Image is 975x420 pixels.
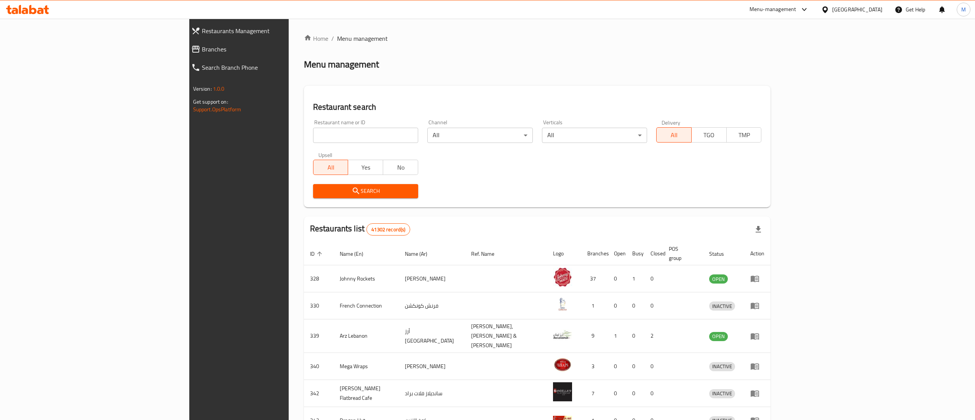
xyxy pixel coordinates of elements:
[608,319,626,353] td: 1
[581,319,608,353] td: 9
[304,58,379,71] h2: Menu management
[750,301,764,310] div: Menu
[553,295,572,314] img: French Connection
[202,45,346,54] span: Branches
[709,332,728,341] span: OPEN
[471,249,504,258] span: Ref. Name
[709,275,728,284] span: OPEN
[427,128,532,143] div: All
[608,292,626,319] td: 0
[383,160,418,175] button: No
[644,380,663,407] td: 0
[399,319,465,353] td: أرز [GEOGRAPHIC_DATA]
[709,302,735,311] span: INACTIVE
[319,186,412,196] span: Search
[709,274,728,284] div: OPEN
[304,34,771,43] nav: breadcrumb
[542,128,647,143] div: All
[553,355,572,374] img: Mega Wraps
[351,162,380,173] span: Yes
[193,104,241,114] a: Support.OpsPlatform
[399,380,465,407] td: سانديلاز فلات براد
[334,319,399,353] td: Arz Lebanon
[337,34,388,43] span: Menu management
[334,292,399,319] td: French Connection
[626,265,644,292] td: 1
[553,382,572,401] img: Sandella's Flatbread Cafe
[193,97,228,107] span: Get support on:
[310,249,324,258] span: ID
[656,127,692,143] button: All
[348,160,383,175] button: Yes
[608,353,626,380] td: 0
[581,380,608,407] td: 7
[581,292,608,319] td: 1
[749,220,767,239] div: Export file
[193,84,212,94] span: Version:
[644,265,663,292] td: 0
[313,128,418,143] input: Search for restaurant name or ID..
[669,244,694,263] span: POS group
[626,380,644,407] td: 0
[340,249,373,258] span: Name (En)
[366,223,410,236] div: Total records count
[626,242,644,265] th: Busy
[660,130,689,141] span: All
[185,58,352,77] a: Search Branch Phone
[334,353,399,380] td: Mega Wraps
[750,274,764,283] div: Menu
[662,120,681,125] label: Delivery
[744,242,770,265] th: Action
[750,332,764,341] div: Menu
[399,353,465,380] td: [PERSON_NAME]
[313,101,762,113] h2: Restaurant search
[709,249,734,258] span: Status
[626,319,644,353] td: 0
[334,265,399,292] td: Johnny Rockets
[644,292,663,319] td: 0
[367,226,410,233] span: 41302 record(s)
[691,127,727,143] button: TGO
[626,292,644,319] td: 0
[399,292,465,319] td: فرنش كونكشن
[709,389,735,398] span: INACTIVE
[405,249,437,258] span: Name (Ar)
[581,242,608,265] th: Branches
[202,26,346,35] span: Restaurants Management
[465,319,547,353] td: [PERSON_NAME],[PERSON_NAME] & [PERSON_NAME]
[709,362,735,371] div: INACTIVE
[608,242,626,265] th: Open
[185,40,352,58] a: Branches
[695,130,724,141] span: TGO
[581,353,608,380] td: 3
[608,265,626,292] td: 0
[313,184,418,198] button: Search
[553,325,572,344] img: Arz Lebanon
[581,265,608,292] td: 37
[313,160,348,175] button: All
[386,162,415,173] span: No
[553,268,572,287] img: Johnny Rockets
[626,353,644,380] td: 0
[547,242,581,265] th: Logo
[644,353,663,380] td: 0
[334,380,399,407] td: [PERSON_NAME] Flatbread Cafe
[726,127,762,143] button: TMP
[185,22,352,40] a: Restaurants Management
[832,5,882,14] div: [GEOGRAPHIC_DATA]
[316,162,345,173] span: All
[213,84,225,94] span: 1.0.0
[644,319,663,353] td: 2
[644,242,663,265] th: Closed
[399,265,465,292] td: [PERSON_NAME]
[750,5,796,14] div: Menu-management
[750,389,764,398] div: Menu
[961,5,966,14] span: M
[310,223,411,236] h2: Restaurants list
[730,130,759,141] span: TMP
[202,63,346,72] span: Search Branch Phone
[608,380,626,407] td: 0
[318,152,332,157] label: Upsell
